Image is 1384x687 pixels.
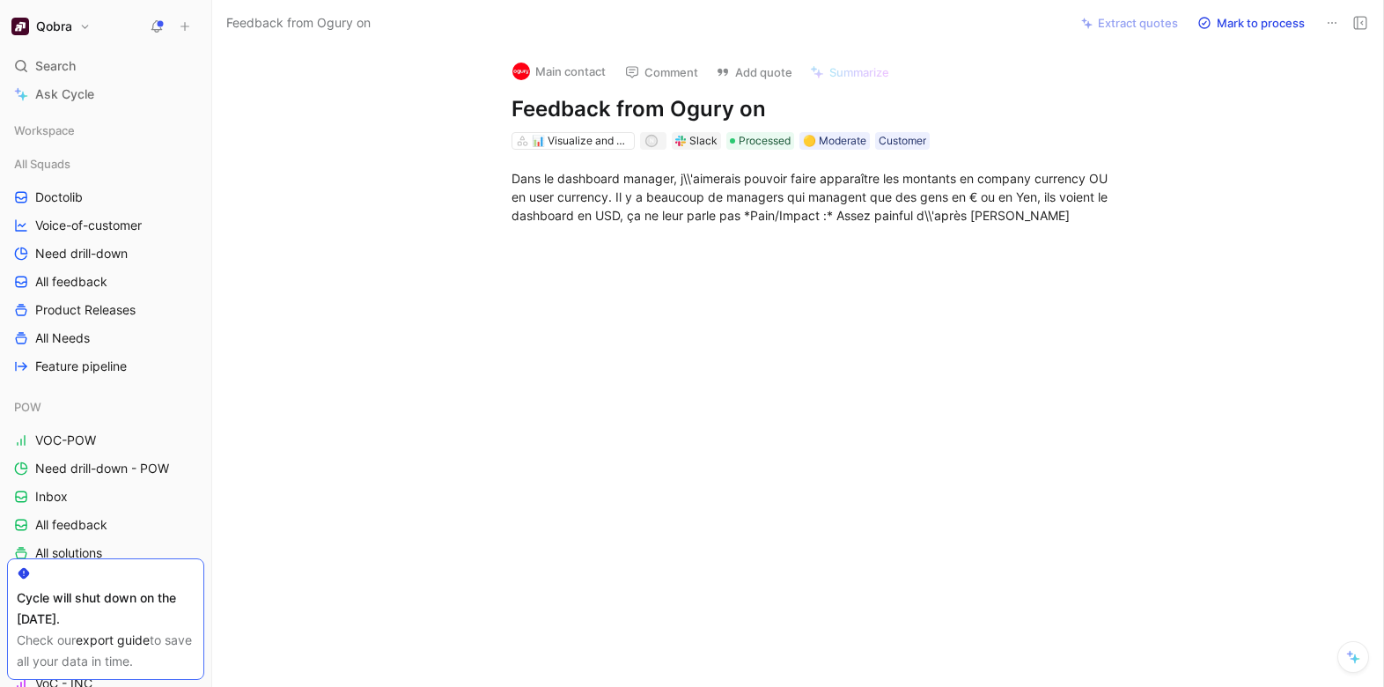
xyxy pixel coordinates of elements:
[35,273,107,291] span: All feedback
[7,212,204,239] a: Voice-of-customer
[35,432,96,449] span: VOC-POW
[7,53,204,79] div: Search
[7,240,204,267] a: Need drill-down
[7,297,204,323] a: Product Releases
[35,301,136,319] span: Product Releases
[17,630,195,672] div: Check our to save all your data in time.
[617,60,706,85] button: Comment
[739,132,791,150] span: Processed
[14,155,70,173] span: All Squads
[726,132,794,150] div: Processed
[36,18,72,34] h1: Qobra
[7,512,204,538] a: All feedback
[532,132,630,150] div: 📊 Visualize and monitor insights
[7,353,204,380] a: Feature pipeline
[7,151,204,380] div: All SquadsDoctolibVoice-of-customerNeed drill-downAll feedbackProduct ReleasesAll NeedsFeature pi...
[708,60,800,85] button: Add quote
[14,398,41,416] span: POW
[35,217,142,234] span: Voice-of-customer
[7,151,204,177] div: All Squads
[35,460,169,477] span: Need drill-down - POW
[1189,11,1313,35] button: Mark to process
[76,632,150,647] a: export guide
[35,245,128,262] span: Need drill-down
[689,132,718,150] div: Slack
[7,394,204,623] div: POWVOC-POWNeed drill-down - POWInboxAll feedbackAll solutionsAll needsList POW Needs
[7,184,204,211] a: Doctolib
[226,12,371,33] span: Feedback from Ogury on
[11,18,29,35] img: Qobra
[35,329,90,347] span: All Needs
[14,122,75,139] span: Workspace
[512,63,530,80] img: logo
[504,58,614,85] button: logoMain contact
[803,132,866,150] div: 🟡 Moderate
[35,84,94,105] span: Ask Cycle
[35,516,107,534] span: All feedback
[829,64,889,80] span: Summarize
[7,269,204,295] a: All feedback
[7,394,204,420] div: POW
[35,488,68,506] span: Inbox
[7,14,95,39] button: QobraQobra
[512,95,1121,123] h1: Feedback from Ogury on
[512,169,1121,225] div: Dans le dashboard manager, j\\'aimerais pouvoir faire apparaître les montants en company currency...
[7,325,204,351] a: All Needs
[1073,11,1186,35] button: Extract quotes
[17,587,195,630] div: Cycle will shut down on the [DATE].
[35,188,83,206] span: Doctolib
[879,132,926,150] div: Customer
[7,427,204,454] a: VOC-POW
[7,540,204,566] a: All solutions
[7,455,204,482] a: Need drill-down - POW
[35,55,76,77] span: Search
[7,484,204,510] a: Inbox
[646,136,656,145] div: n
[7,81,204,107] a: Ask Cycle
[802,60,897,85] button: Summarize
[35,544,102,562] span: All solutions
[7,117,204,144] div: Workspace
[35,358,127,375] span: Feature pipeline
